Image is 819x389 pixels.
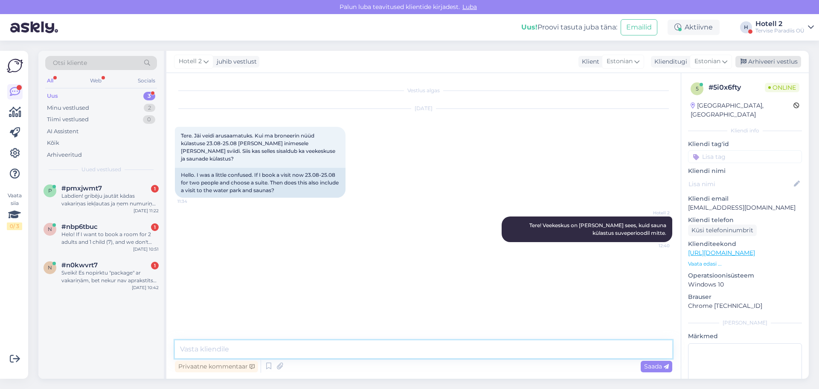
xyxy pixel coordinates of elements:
div: Hotell 2 [755,20,804,27]
span: 11:34 [177,198,209,205]
span: #pmxjwmt7 [61,184,102,192]
div: Labdien! gribēju jautāt kādas vakariņas iekļautas ja ņem numuriņu +brokastis un +vakariņas? Paldi... [61,192,159,208]
div: Web [88,75,103,86]
div: Klienditugi [651,57,687,66]
p: Kliendi telefon [688,216,802,225]
div: Helo! If I want to book a room for 2 adults and 1 child (7), and we don't need an extra bed, is i... [61,231,159,246]
span: Luba [460,3,479,11]
div: Arhiveeritud [47,151,82,159]
p: Klienditeekond [688,240,802,249]
div: Klient [578,57,599,66]
b: Uus! [521,23,537,31]
span: Tere! Veekeskus on [PERSON_NAME] sees, kuid sauna külastus suveperioodil mitte. [529,222,668,236]
a: Hotell 2Tervise Paradiis OÜ [755,20,814,34]
div: Privaatne kommentaar [175,361,258,372]
div: [GEOGRAPHIC_DATA], [GEOGRAPHIC_DATA] [691,101,793,119]
span: #nbp6tbuc [61,223,98,231]
div: Vestlus algas [175,87,672,94]
p: Kliendi tag'id [688,140,802,149]
div: Aktiivne [668,20,720,35]
div: Tervise Paradiis OÜ [755,27,804,34]
span: 12:40 [638,243,670,249]
div: [PERSON_NAME] [688,319,802,327]
div: 2 [144,104,155,112]
div: 1 [151,223,159,231]
div: Minu vestlused [47,104,89,112]
div: Socials [136,75,157,86]
span: 5 [696,85,699,92]
div: [DATE] 11:22 [134,208,159,214]
p: Märkmed [688,332,802,341]
div: Vaata siia [7,192,22,230]
div: Kliendi info [688,127,802,135]
span: Tere. Jäi veidi arusaamatuks. Kui ma broneerin nüüd külastuse 23.08-25.08 [PERSON_NAME] inimesele... [181,132,337,162]
span: Online [765,83,799,92]
span: Saada [644,363,669,370]
span: #n0kwvrt7 [61,261,98,269]
div: Kõik [47,139,59,147]
p: Brauser [688,292,802,301]
div: 3 [143,92,155,100]
div: AI Assistent [47,127,78,136]
div: [DATE] 10:42 [132,284,159,291]
div: 1 [151,185,159,193]
div: Proovi tasuta juba täna: [521,22,617,32]
div: All [45,75,55,86]
span: Hotell 2 [638,210,670,216]
div: [DATE] 10:51 [133,246,159,252]
button: Emailid [621,19,657,35]
span: Estonian [607,57,633,66]
span: n [48,226,52,232]
input: Lisa nimi [688,179,792,189]
p: Chrome [TECHNICAL_ID] [688,301,802,310]
div: Uus [47,92,58,100]
p: Kliendi nimi [688,167,802,175]
div: Arhiveeri vestlus [735,56,801,67]
div: H [740,21,752,33]
span: Estonian [694,57,720,66]
p: [EMAIL_ADDRESS][DOMAIN_NAME] [688,203,802,212]
div: juhib vestlust [213,57,257,66]
div: Sveiki! Es nopirktu "package" ar vakariņām, bet nekur nav aprakstīts kas ietilpst vakariņās, un v... [61,269,159,284]
div: 0 [143,115,155,124]
div: Küsi telefoninumbrit [688,225,757,236]
p: Operatsioonisüsteem [688,271,802,280]
div: Hello. I was a little confused. If I book a visit now 23.08-25.08 for two people and choose a sui... [175,168,346,198]
span: p [48,187,52,194]
span: Uued vestlused [81,166,121,173]
div: 1 [151,262,159,269]
div: # 5i0x6fty [709,82,765,93]
div: [DATE] [175,105,672,112]
p: Windows 10 [688,280,802,289]
a: [URL][DOMAIN_NAME] [688,249,755,257]
span: Hotell 2 [179,57,202,66]
input: Lisa tag [688,150,802,163]
p: Vaata edasi ... [688,260,802,268]
p: Kliendi email [688,194,802,203]
span: Otsi kliente [53,58,87,67]
div: Tiimi vestlused [47,115,89,124]
span: n [48,264,52,271]
div: 0 / 3 [7,222,22,230]
img: Askly Logo [7,58,23,74]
